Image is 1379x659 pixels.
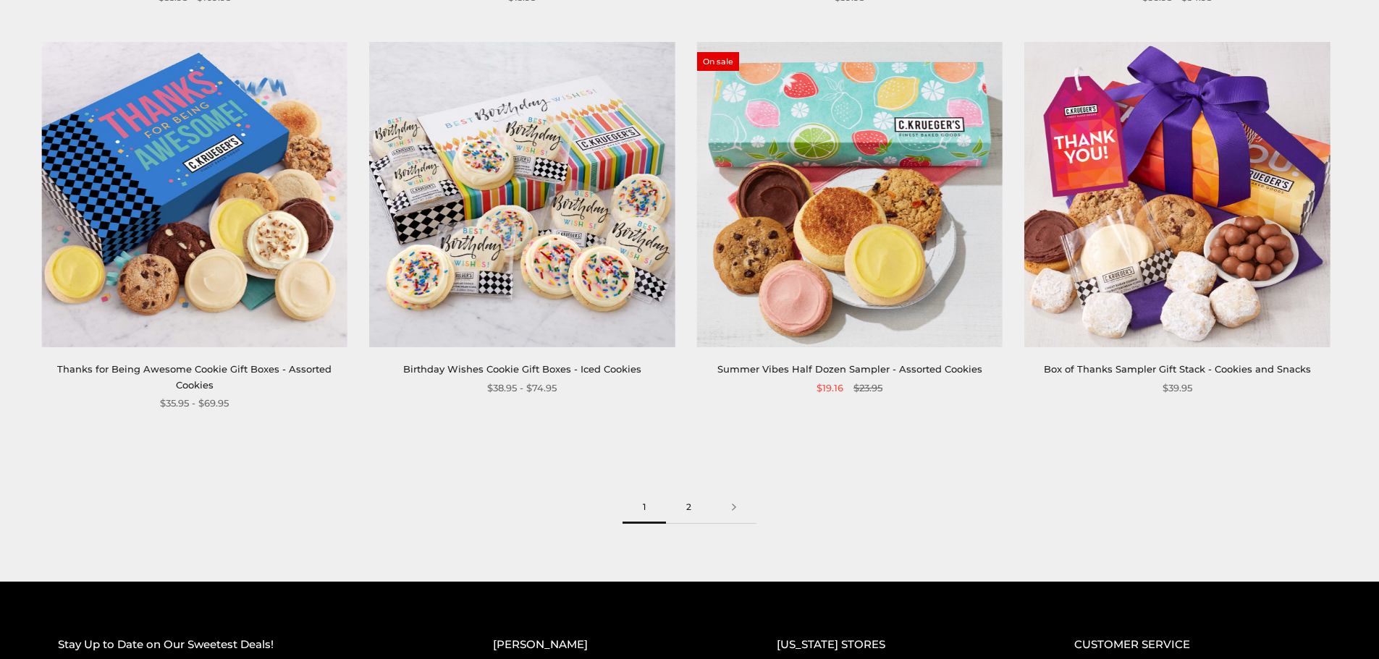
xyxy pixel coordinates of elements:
img: Birthday Wishes Cookie Gift Boxes - Iced Cookies [369,42,675,347]
span: $19.16 [817,380,843,396]
span: $23.95 [853,380,882,396]
a: Thanks for Being Awesome Cookie Gift Boxes - Assorted Cookies [57,363,332,390]
a: Next page [712,491,756,524]
span: $39.95 [1163,380,1192,396]
span: $35.95 - $69.95 [160,396,229,411]
h2: [PERSON_NAME] [493,636,719,654]
h2: [US_STATE] STORES [777,636,1016,654]
img: Summer Vibes Half Dozen Sampler - Assorted Cookies [697,42,1003,347]
span: On sale [697,52,739,71]
img: Thanks for Being Awesome Cookie Gift Boxes - Assorted Cookies [42,42,347,347]
a: Box of Thanks Sampler Gift Stack - Cookies and Snacks [1044,363,1311,375]
img: Box of Thanks Sampler Gift Stack - Cookies and Snacks [1024,42,1330,347]
a: Summer Vibes Half Dozen Sampler - Assorted Cookies [717,363,982,375]
h2: CUSTOMER SERVICE [1074,636,1321,654]
h2: Stay Up to Date on Our Sweetest Deals! [58,636,435,654]
span: $38.95 - $74.95 [487,380,557,396]
a: 2 [666,491,712,524]
iframe: Sign Up via Text for Offers [12,604,150,647]
a: Birthday Wishes Cookie Gift Boxes - Iced Cookies [403,363,641,375]
span: 1 [623,491,666,524]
